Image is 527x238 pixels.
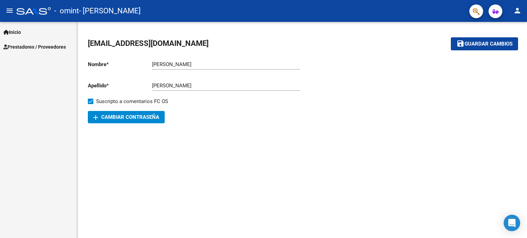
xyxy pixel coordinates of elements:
[88,61,152,68] p: Nombre
[88,39,209,48] span: [EMAIL_ADDRESS][DOMAIN_NAME]
[79,3,141,18] span: - [PERSON_NAME]
[88,111,165,123] button: Cambiar Contraseña
[451,37,518,50] button: Guardar cambios
[88,82,152,89] p: Apellido
[93,114,159,120] span: Cambiar Contraseña
[3,43,66,51] span: Prestadores / Proveedores
[456,39,465,48] mat-icon: save
[92,113,100,122] mat-icon: add
[504,215,520,231] div: Open Intercom Messenger
[465,41,513,47] span: Guardar cambios
[3,28,21,36] span: Inicio
[513,7,522,15] mat-icon: person
[54,3,79,18] span: - omint
[5,7,14,15] mat-icon: menu
[96,97,168,105] span: Suscripto a comentarios FC OS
